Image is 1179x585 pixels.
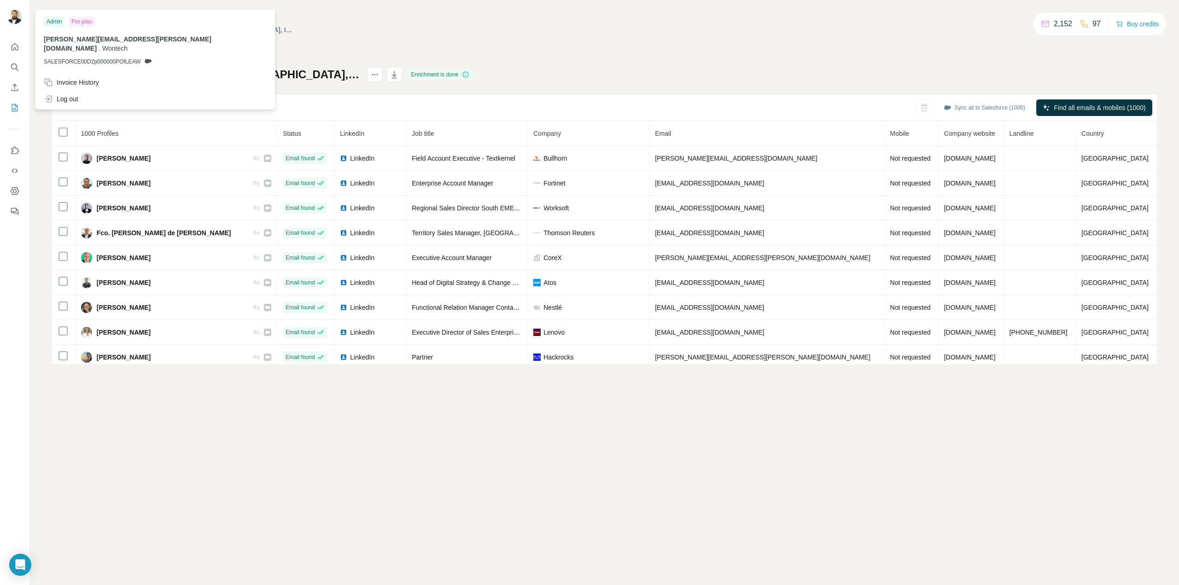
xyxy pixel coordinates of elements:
[655,254,870,261] span: [PERSON_NAME][EMAIL_ADDRESS][PERSON_NAME][DOMAIN_NAME]
[340,279,347,286] img: LinkedIn logo
[533,204,541,212] img: company-logo
[286,204,315,212] span: Email found
[533,130,561,137] span: Company
[7,203,22,220] button: Feedback
[81,302,92,313] img: Avatar
[340,254,347,261] img: LinkedIn logo
[97,228,231,237] span: Fco. [PERSON_NAME] de [PERSON_NAME]
[533,329,541,336] img: company-logo
[99,45,100,52] span: .
[543,253,562,262] span: CoreX
[543,179,565,188] span: Fortinet
[283,130,301,137] span: Status
[890,254,931,261] span: Not requested
[1116,17,1159,30] button: Buy credits
[944,279,996,286] span: [DOMAIN_NAME]
[286,254,315,262] span: Email found
[655,329,764,336] span: [EMAIL_ADDRESS][DOMAIN_NAME]
[1081,180,1149,187] span: [GEOGRAPHIC_DATA]
[1010,130,1034,137] span: Landline
[340,155,347,162] img: LinkedIn logo
[890,204,931,212] span: Not requested
[655,353,870,361] span: [PERSON_NAME][EMAIL_ADDRESS][PERSON_NAME][DOMAIN_NAME]
[1081,130,1104,137] span: Country
[286,303,315,312] span: Email found
[81,130,119,137] span: 1000 Profiles
[1081,304,1149,311] span: [GEOGRAPHIC_DATA]
[1081,254,1149,261] span: [GEOGRAPHIC_DATA]
[412,229,634,237] span: Territory Sales Manager, [GEOGRAPHIC_DATA], Tax & Trade and Legal Tech
[944,304,996,311] span: [DOMAIN_NAME]
[44,58,140,66] span: SALESFORCE00D2p000000POfLEAW
[1081,279,1149,286] span: [GEOGRAPHIC_DATA]
[81,153,92,164] img: Avatar
[533,232,541,233] img: company-logo
[890,180,931,187] span: Not requested
[340,204,347,212] img: LinkedIn logo
[81,277,92,288] img: Avatar
[340,353,347,361] img: LinkedIn logo
[81,227,92,238] img: Avatar
[944,353,996,361] span: [DOMAIN_NAME]
[543,303,562,312] span: Nestlé
[286,154,315,162] span: Email found
[340,229,347,237] img: LinkedIn logo
[543,154,567,163] span: Bullhorn
[97,203,151,213] span: [PERSON_NAME]
[97,154,151,163] span: [PERSON_NAME]
[97,253,151,262] span: [PERSON_NAME]
[81,327,92,338] img: Avatar
[1092,18,1101,29] p: 97
[102,45,128,52] span: Wontech
[350,328,374,337] span: LinkedIn
[412,180,493,187] span: Enterprise Account Manager
[81,178,92,189] img: Avatar
[533,155,541,162] img: company-logo
[1081,204,1149,212] span: [GEOGRAPHIC_DATA]
[944,204,996,212] span: [DOMAIN_NAME]
[350,253,374,262] span: LinkedIn
[97,303,151,312] span: [PERSON_NAME]
[44,94,78,104] div: Log out
[7,183,22,199] button: Dashboard
[7,142,22,159] button: Use Surfe on LinkedIn
[7,162,22,179] button: Use Surfe API
[543,353,573,362] span: Hackrocks
[1036,99,1152,116] button: Find all emails & mobiles (1000)
[350,154,374,163] span: LinkedIn
[340,130,364,137] span: LinkedIn
[655,304,764,311] span: [EMAIL_ADDRESS][DOMAIN_NAME]
[1054,103,1145,112] span: Find all emails & mobiles (1000)
[533,304,541,311] img: company-logo
[340,329,347,336] img: LinkedIn logo
[543,203,569,213] span: Worksoft
[944,180,996,187] span: [DOMAIN_NAME]
[7,79,22,96] button: Enrich CSV
[1081,229,1149,237] span: [GEOGRAPHIC_DATA]
[412,353,433,361] span: Partner
[890,353,931,361] span: Not requested
[368,67,382,82] button: actions
[81,203,92,214] img: Avatar
[340,304,347,311] img: LinkedIn logo
[944,155,996,162] span: [DOMAIN_NAME]
[412,304,539,311] span: Functional Relation Manager Contact Center
[44,16,65,27] div: Admin
[890,329,931,336] span: Not requested
[412,130,434,137] span: Job title
[7,99,22,116] button: My lists
[944,229,996,237] span: [DOMAIN_NAME]
[350,353,374,362] span: LinkedIn
[350,278,374,287] span: LinkedIn
[1054,18,1072,29] p: 2,152
[286,229,315,237] span: Email found
[81,352,92,363] img: Avatar
[937,101,1032,115] button: Sync all to Salesforce (1000)
[69,16,95,27] div: Pro plan
[412,254,492,261] span: Executive Account Manager
[7,9,22,24] img: Avatar
[350,303,374,312] span: LinkedIn
[9,554,31,576] div: Open Intercom Messenger
[286,328,315,336] span: Email found
[412,329,590,336] span: Executive Director of Sales Enterprise Business Group, EMEA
